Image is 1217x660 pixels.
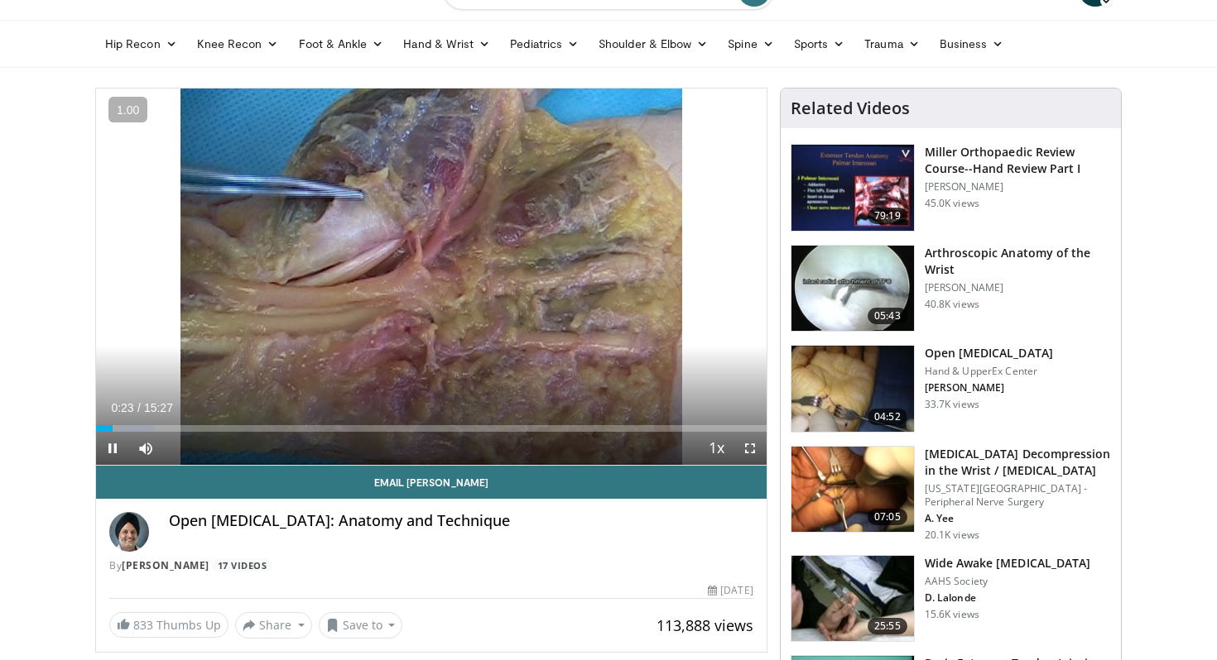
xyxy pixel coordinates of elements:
button: Pause [96,432,129,465]
button: Share [235,612,312,638]
a: Trauma [854,27,930,60]
span: 79:19 [868,208,907,224]
a: Hand & Wrist [393,27,500,60]
a: 04:52 Open [MEDICAL_DATA] Hand & UpperEx Center [PERSON_NAME] 33.7K views [791,345,1111,433]
a: Foot & Ankle [289,27,394,60]
p: 45.0K views [925,197,979,210]
img: 54315_0000_3.png.150x105_q85_crop-smart_upscale.jpg [791,346,914,432]
a: 05:43 Arthroscopic Anatomy of the Wrist [PERSON_NAME] 40.8K views [791,245,1111,332]
button: Fullscreen [734,432,767,465]
p: D. Lalonde [925,591,1091,605]
div: [DATE] [708,583,753,598]
div: Progress Bar [96,425,767,432]
a: 833 Thumbs Up [109,612,228,638]
span: 04:52 [868,409,907,425]
a: [PERSON_NAME] [122,558,209,572]
button: Playback Rate [700,432,734,465]
p: A. Yee [925,512,1111,525]
div: By [109,558,753,573]
a: Shoulder & Elbow [589,27,718,60]
span: 113,888 views [657,615,753,635]
h3: [MEDICAL_DATA] Decompression in the Wrist / [MEDICAL_DATA] [925,446,1111,479]
a: Sports [784,27,855,60]
video-js: Video Player [96,88,767,466]
p: 33.7K views [925,398,979,411]
img: Avatar [109,512,149,552]
p: 15.6K views [925,608,979,621]
span: 07:05 [868,509,907,525]
span: 05:43 [868,308,907,324]
h3: Arthroscopic Anatomy of the Wrist [925,245,1111,278]
a: Hip Recon [95,27,187,60]
p: 20.1K views [925,528,979,542]
a: Email [PERSON_NAME] [96,466,767,499]
a: 79:19 Miller Orthopaedic Review Course--Hand Review Part I [PERSON_NAME] 45.0K views [791,144,1111,232]
a: Spine [718,27,783,60]
span: / [137,401,141,414]
img: wide_awake_carpal_tunnel_100008556_2.jpg.150x105_q85_crop-smart_upscale.jpg [791,556,914,642]
button: Mute [129,432,162,465]
p: AAHS Society [925,575,1091,588]
img: miller_1.png.150x105_q85_crop-smart_upscale.jpg [791,145,914,231]
p: [PERSON_NAME] [925,381,1053,395]
a: 25:55 Wide Awake [MEDICAL_DATA] AAHS Society D. Lalonde 15.6K views [791,555,1111,643]
h3: Open [MEDICAL_DATA] [925,345,1053,361]
p: Hand & UpperEx Center [925,365,1053,378]
p: [PERSON_NAME] [925,281,1111,294]
a: Pediatrics [500,27,589,60]
p: 40.8K views [925,298,979,311]
img: 80b671cc-e6c2-4c30-b4fd-e019560497a8.150x105_q85_crop-smart_upscale.jpg [791,447,914,533]
img: a6f1be81-36ec-4e38-ae6b-7e5798b3883c.150x105_q85_crop-smart_upscale.jpg [791,246,914,332]
span: 15:27 [144,401,173,414]
button: Save to [319,612,403,638]
h4: Related Videos [791,98,910,118]
p: [PERSON_NAME] [925,180,1111,194]
span: 25:55 [868,618,907,634]
a: 17 Videos [212,558,272,572]
p: [US_STATE][GEOGRAPHIC_DATA] - Peripheral Nerve Surgery [925,482,1111,509]
h3: Miller Orthopaedic Review Course--Hand Review Part I [925,144,1111,177]
a: 07:05 [MEDICAL_DATA] Decompression in the Wrist / [MEDICAL_DATA] [US_STATE][GEOGRAPHIC_DATA] - Pe... [791,446,1111,542]
a: Knee Recon [187,27,289,60]
h3: Wide Awake [MEDICAL_DATA] [925,555,1091,572]
h4: Open [MEDICAL_DATA]: Anatomy and Technique [169,512,753,530]
span: 0:23 [111,401,133,414]
a: Business [930,27,1014,60]
span: 833 [133,617,153,633]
